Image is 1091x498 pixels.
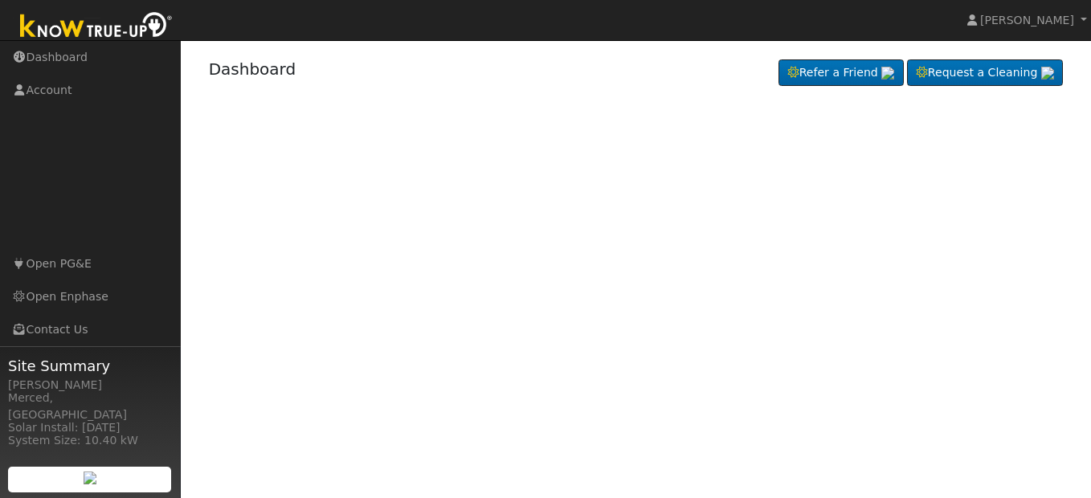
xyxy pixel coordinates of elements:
[84,471,96,484] img: retrieve
[881,67,894,80] img: retrieve
[907,59,1063,87] a: Request a Cleaning
[209,59,296,79] a: Dashboard
[8,432,172,449] div: System Size: 10.40 kW
[8,377,172,394] div: [PERSON_NAME]
[980,14,1074,27] span: [PERSON_NAME]
[8,419,172,436] div: Solar Install: [DATE]
[8,390,172,423] div: Merced, [GEOGRAPHIC_DATA]
[12,9,181,45] img: Know True-Up
[8,355,172,377] span: Site Summary
[1041,67,1054,80] img: retrieve
[778,59,904,87] a: Refer a Friend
